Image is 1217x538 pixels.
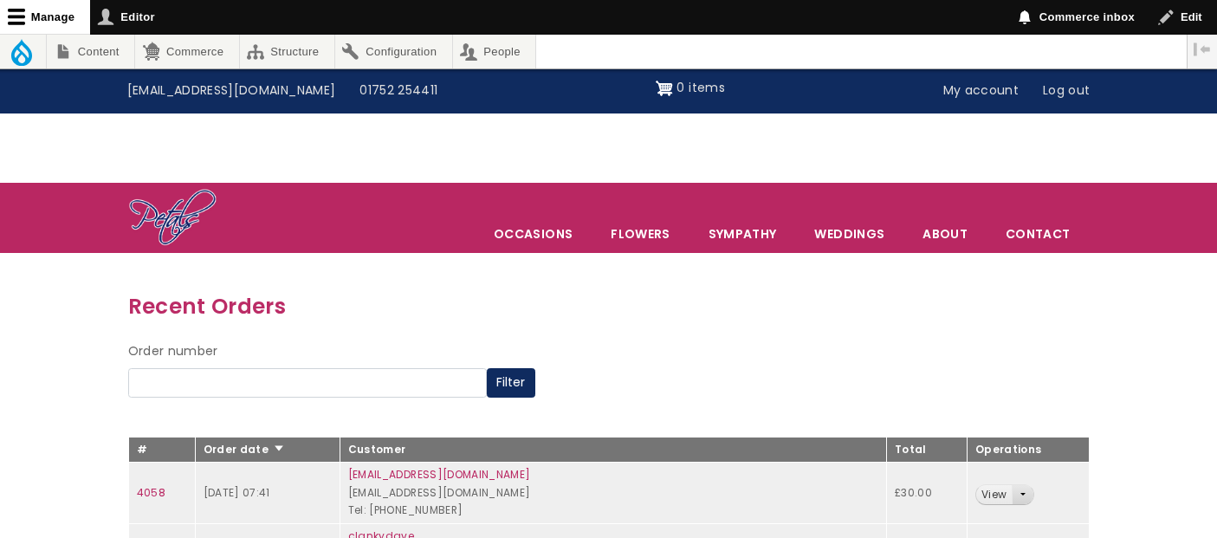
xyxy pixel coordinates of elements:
a: 4058 [137,485,165,500]
a: Content [47,35,134,68]
a: People [453,35,536,68]
a: Flowers [592,216,688,252]
a: Order date [204,442,286,457]
a: Configuration [335,35,452,68]
img: Home [128,188,217,249]
a: Sympathy [690,216,795,252]
a: View [976,485,1012,505]
a: Log out [1031,75,1102,107]
span: 0 items [676,79,724,96]
a: Structure [240,35,334,68]
img: Shopping cart [656,75,673,102]
time: [DATE] 07:41 [204,485,270,500]
a: [EMAIL_ADDRESS][DOMAIN_NAME] [348,467,531,482]
th: Customer [340,437,886,463]
td: [EMAIL_ADDRESS][DOMAIN_NAME] Tel: [PHONE_NUMBER] [340,463,886,524]
a: About [904,216,986,252]
h3: Recent Orders [128,289,1090,323]
a: Shopping cart 0 items [656,75,725,102]
a: [EMAIL_ADDRESS][DOMAIN_NAME] [115,75,348,107]
a: Contact [987,216,1088,252]
th: Operations [967,437,1089,463]
button: Vertical orientation [1188,35,1217,64]
a: My account [931,75,1032,107]
td: £30.00 [887,463,968,524]
button: Filter [487,368,535,398]
span: Weddings [796,216,903,252]
a: Commerce [135,35,238,68]
th: Total [887,437,968,463]
label: Order number [128,341,218,362]
th: # [128,437,195,463]
span: Occasions [476,216,591,252]
a: 01752 254411 [347,75,450,107]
